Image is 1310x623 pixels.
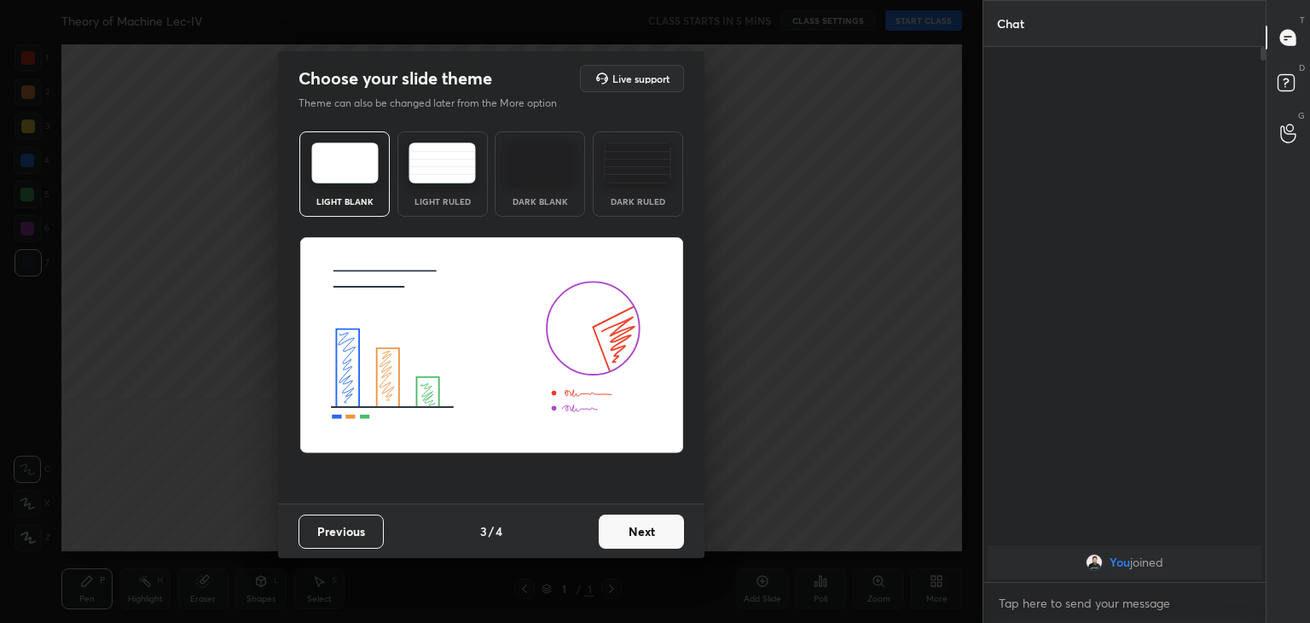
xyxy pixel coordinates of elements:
[310,197,379,206] div: Light Blank
[311,143,379,183] img: lightTheme.e5ed3b09.svg
[612,73,669,84] h5: Live support
[409,143,476,183] img: lightRuledTheme.5fabf969.svg
[604,197,672,206] div: Dark Ruled
[299,237,684,454] img: lightThemeBanner.fbc32fad.svg
[983,1,1038,46] p: Chat
[983,542,1266,583] div: grid
[1110,556,1130,569] span: You
[480,522,487,540] h4: 3
[299,67,492,90] h2: Choose your slide theme
[496,522,502,540] h4: 4
[299,515,384,549] button: Previous
[1298,109,1305,122] p: G
[1299,61,1305,74] p: D
[1130,556,1163,569] span: joined
[1086,554,1103,571] img: a90b112ffddb41d1843043b4965b2635.jpg
[299,96,575,111] p: Theme can also be changed later from the More option
[506,197,574,206] div: Dark Blank
[604,143,671,183] img: darkRuledTheme.de295e13.svg
[507,143,574,183] img: darkTheme.f0cc69e5.svg
[1300,14,1305,26] p: T
[599,515,684,549] button: Next
[489,522,494,540] h4: /
[409,197,477,206] div: Light Ruled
